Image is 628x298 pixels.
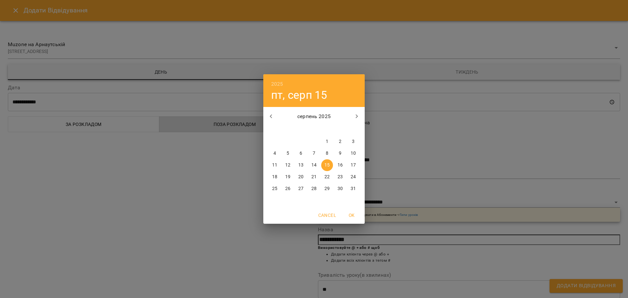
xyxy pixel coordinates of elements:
[272,174,277,180] p: 18
[321,159,333,171] button: 15
[282,159,294,171] button: 12
[326,138,328,145] p: 1
[285,174,290,180] p: 19
[298,174,304,180] p: 20
[269,159,281,171] button: 11
[334,136,346,148] button: 2
[347,136,359,148] button: 3
[282,183,294,195] button: 26
[347,171,359,183] button: 24
[308,171,320,183] button: 21
[338,174,343,180] p: 23
[347,159,359,171] button: 17
[269,126,281,132] span: пн
[282,148,294,159] button: 5
[282,126,294,132] span: вт
[308,159,320,171] button: 14
[334,126,346,132] span: сб
[338,162,343,168] p: 16
[298,162,304,168] p: 13
[326,150,328,157] p: 8
[338,185,343,192] p: 30
[298,185,304,192] p: 27
[334,171,346,183] button: 23
[285,185,290,192] p: 26
[334,148,346,159] button: 9
[295,183,307,195] button: 27
[279,113,349,120] p: серпень 2025
[321,136,333,148] button: 1
[321,171,333,183] button: 22
[269,148,281,159] button: 4
[282,171,294,183] button: 19
[339,150,341,157] p: 9
[351,150,356,157] p: 10
[285,162,290,168] p: 12
[344,211,359,219] span: OK
[311,162,317,168] p: 14
[308,183,320,195] button: 28
[321,183,333,195] button: 29
[271,79,283,89] button: 2025
[272,185,277,192] p: 25
[295,159,307,171] button: 13
[351,174,356,180] p: 24
[271,88,327,102] button: пт, серп 15
[351,185,356,192] p: 31
[324,162,330,168] p: 15
[269,171,281,183] button: 18
[352,138,355,145] p: 3
[339,138,341,145] p: 2
[321,126,333,132] span: пт
[311,185,317,192] p: 28
[347,148,359,159] button: 10
[313,150,315,157] p: 7
[318,211,336,219] span: Cancel
[334,183,346,195] button: 30
[295,171,307,183] button: 20
[334,159,346,171] button: 16
[341,209,362,221] button: OK
[295,148,307,159] button: 6
[351,162,356,168] p: 17
[321,148,333,159] button: 8
[287,150,289,157] p: 5
[295,126,307,132] span: ср
[272,162,277,168] p: 11
[347,183,359,195] button: 31
[308,148,320,159] button: 7
[269,183,281,195] button: 25
[308,126,320,132] span: чт
[347,126,359,132] span: нд
[324,174,330,180] p: 22
[273,150,276,157] p: 4
[311,174,317,180] p: 21
[300,150,302,157] p: 6
[324,185,330,192] p: 29
[316,209,339,221] button: Cancel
